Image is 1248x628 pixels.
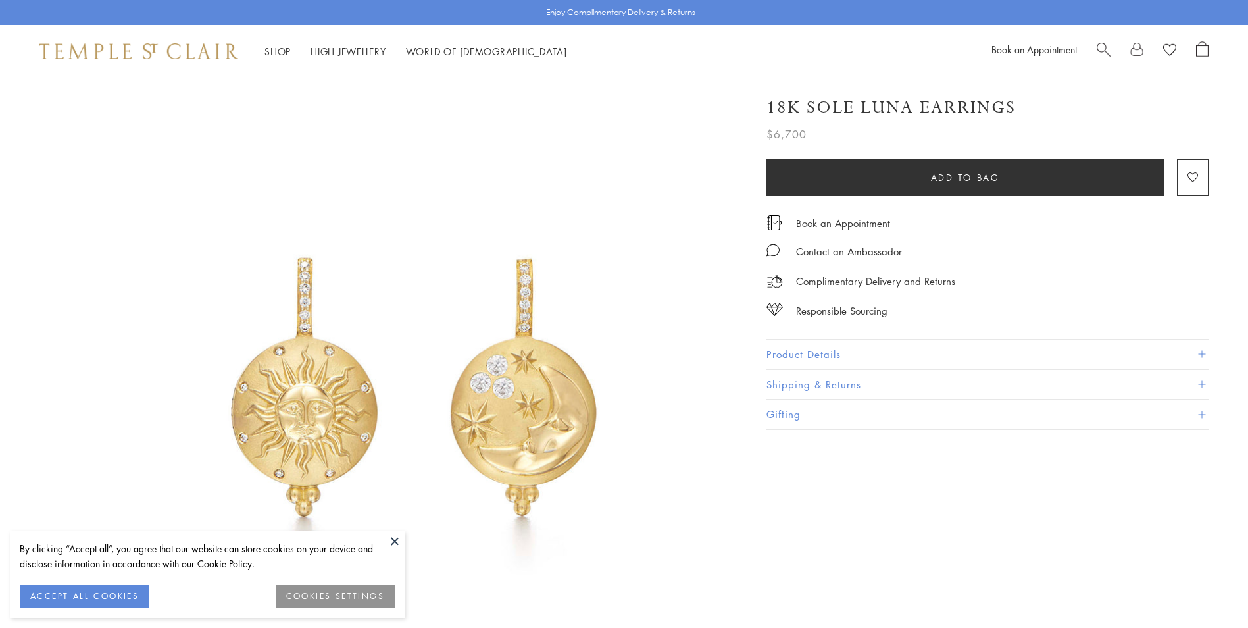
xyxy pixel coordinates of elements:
a: Book an Appointment [991,43,1077,56]
a: Book an Appointment [796,216,890,230]
button: ACCEPT ALL COOKIES [20,585,149,608]
p: Enjoy Complimentary Delivery & Returns [546,6,695,19]
a: Search [1097,41,1111,61]
div: Responsible Sourcing [796,303,887,319]
button: Shipping & Returns [766,370,1209,400]
span: Add to bag [931,170,1000,185]
a: World of [DEMOGRAPHIC_DATA]World of [DEMOGRAPHIC_DATA] [406,45,567,58]
img: Temple St. Clair [39,43,238,59]
button: COOKIES SETTINGS [276,585,395,608]
div: By clicking “Accept all”, you agree that our website can store cookies on your device and disclos... [20,541,395,571]
nav: Main navigation [264,43,567,60]
img: icon_sourcing.svg [766,303,783,316]
img: icon_delivery.svg [766,273,783,290]
iframe: Gorgias live chat messenger [1182,566,1235,615]
a: View Wishlist [1163,41,1176,61]
img: icon_appointment.svg [766,215,782,230]
div: Contact an Ambassador [796,244,902,260]
a: High JewelleryHigh Jewellery [311,45,386,58]
h1: 18K Sole Luna Earrings [766,96,1016,119]
a: ShopShop [264,45,291,58]
button: Product Details [766,340,1209,369]
button: Add to bag [766,159,1164,196]
p: Complimentary Delivery and Returns [796,273,955,290]
a: Open Shopping Bag [1196,41,1209,61]
span: $6,700 [766,126,807,143]
button: Gifting [766,400,1209,429]
img: MessageIcon-01_2.svg [766,244,780,257]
